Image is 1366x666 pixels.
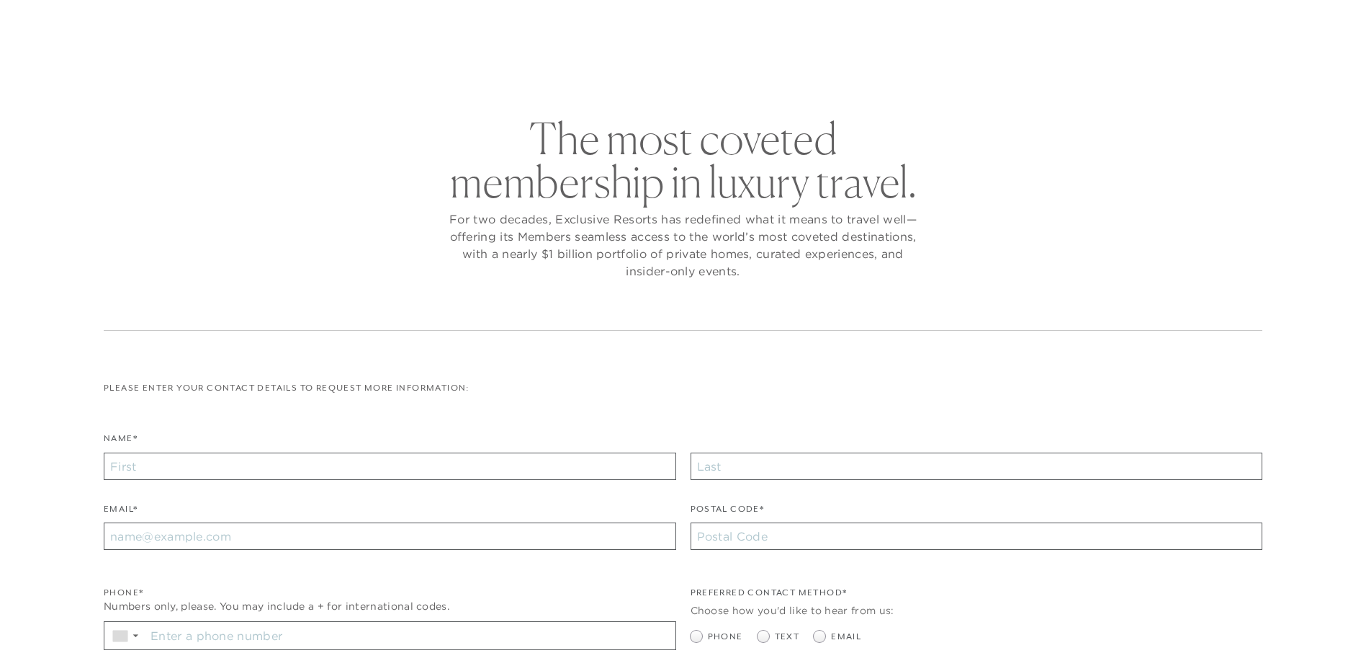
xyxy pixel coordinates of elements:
[1200,16,1271,29] a: Member Login
[446,210,921,280] p: For two decades, Exclusive Resorts has redefined what it means to travel well—offering its Member...
[760,46,848,88] a: Community
[518,46,628,88] a: The Collection
[446,117,921,203] h2: The most coveted membership in luxury travel.
[104,523,676,550] input: name@example.com
[104,381,1262,395] p: Please enter your contact details to request more information:
[831,630,861,644] span: Email
[104,622,145,649] div: Country Code Selector
[58,16,120,29] a: Get Started
[708,630,743,644] span: Phone
[104,586,676,600] div: Phone*
[104,502,138,523] label: Email*
[104,453,676,480] input: First
[145,622,675,649] input: Enter a phone number
[650,46,739,88] a: Membership
[691,603,1263,618] div: Choose how you'd like to hear from us:
[691,523,1263,550] input: Postal Code
[691,502,765,523] label: Postal Code*
[104,432,138,453] label: Name*
[131,631,140,640] span: ▼
[104,599,676,614] div: Numbers only, please. You may include a + for international codes.
[775,630,800,644] span: Text
[691,586,848,607] legend: Preferred Contact Method*
[691,453,1263,480] input: Last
